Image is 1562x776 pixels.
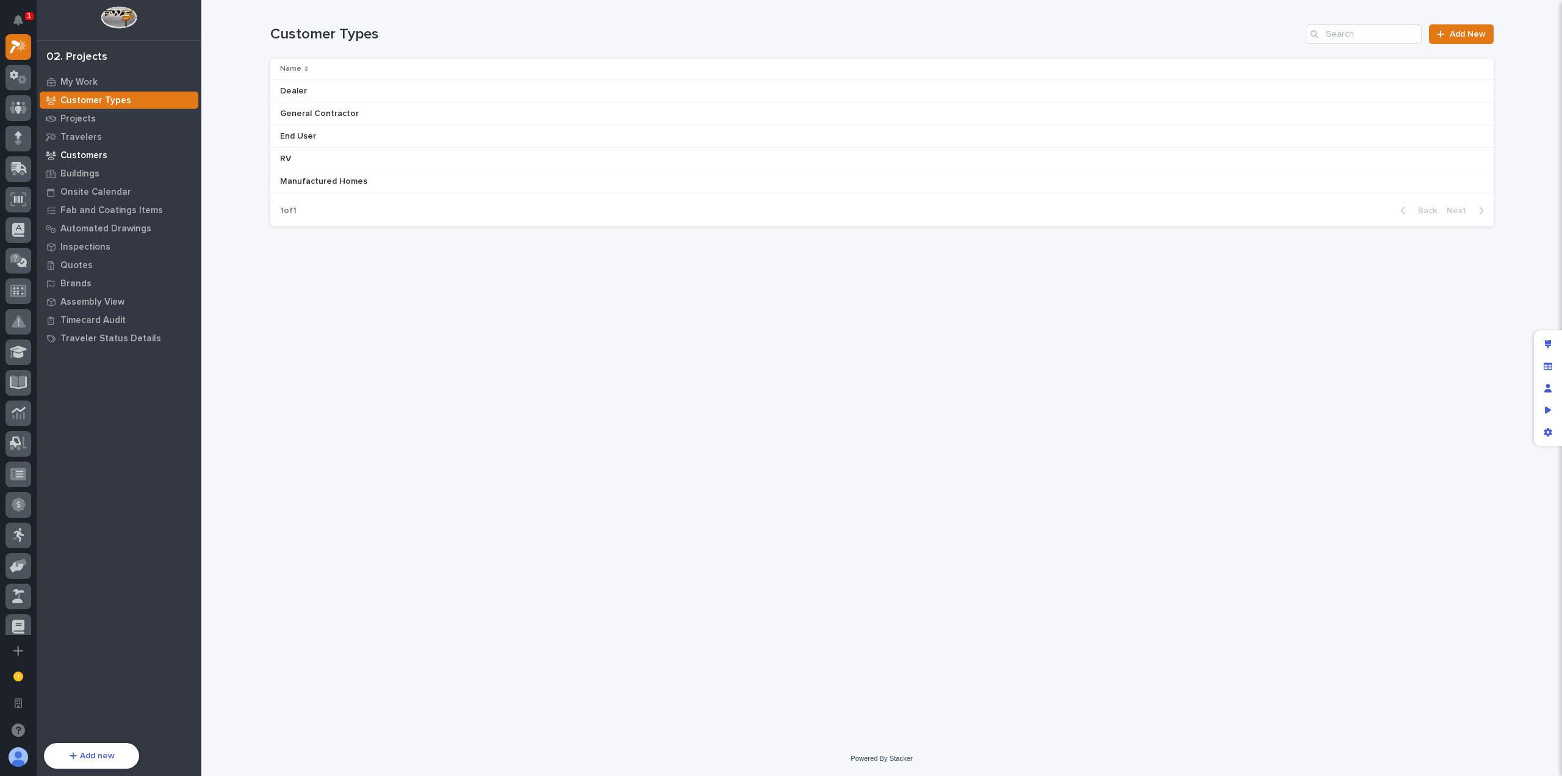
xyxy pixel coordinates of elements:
[12,197,22,207] div: 📖
[280,106,361,119] p: General Contractor
[37,73,201,91] a: My Work
[37,219,201,238] a: Automated Drawings
[1391,205,1442,216] button: Back
[37,256,201,274] a: Quotes
[7,191,71,213] a: 📖Help Docs
[86,225,148,235] a: Powered byPylon
[1537,333,1559,355] div: Edit layout
[60,297,124,308] p: Assembly View
[270,26,1301,43] h1: Customer Types
[5,638,31,664] button: Add a new app...
[121,226,148,235] span: Pylon
[60,278,92,289] p: Brands
[101,6,137,29] img: Workspace Logo
[12,12,37,36] img: Stacker
[60,132,102,143] p: Travelers
[41,136,200,148] div: Start new chat
[41,148,171,158] div: We're offline, we will be back soon!
[270,148,1494,170] tr: RVRV
[46,51,107,64] div: 02. Projects
[12,136,34,158] img: 1736555164131-43832dd5-751b-4058-ba23-39d91318e5a0
[37,238,201,256] a: Inspections
[60,260,93,271] p: Quotes
[1537,399,1559,421] div: Preview as
[12,48,222,68] p: Welcome 👋
[1450,30,1486,38] span: Add New
[60,150,107,161] p: Customers
[270,80,1494,103] tr: DealerDealer
[270,125,1494,148] tr: End UserEnd User
[60,205,163,216] p: Fab and Coatings Items
[60,333,161,344] p: Traveler Status Details
[37,274,201,292] a: Brands
[280,151,293,164] p: RV
[60,187,131,198] p: Onsite Calendar
[207,139,222,154] button: Start new chat
[15,15,31,34] div: Notifications1
[37,311,201,329] a: Timecard Audit
[60,242,110,253] p: Inspections
[280,174,370,187] p: Manufactured Homes
[60,114,96,125] p: Projects
[60,315,126,326] p: Timecard Audit
[37,128,201,146] a: Travelers
[60,95,131,106] p: Customer Types
[24,196,67,208] span: Help Docs
[5,7,31,33] button: Notifications
[1411,205,1437,216] span: Back
[60,169,99,179] p: Buildings
[270,196,306,226] p: 1 of 1
[37,329,201,347] a: Traveler Status Details
[851,755,912,762] a: Powered By Stacker
[280,62,301,76] p: Name
[5,744,31,770] button: users-avatar
[280,129,319,142] p: End User
[60,77,98,88] p: My Work
[1306,24,1422,44] input: Search
[1442,205,1494,216] button: Next
[1447,205,1474,216] span: Next
[37,201,201,219] a: Fab and Coatings Items
[5,717,31,743] button: Open support chat
[37,164,201,183] a: Buildings
[1537,377,1559,399] div: Manage users
[37,91,201,109] a: Customer Types
[1537,355,1559,377] div: Manage fields and data
[5,691,31,716] button: Open workspace settings
[1429,24,1493,44] a: Add New
[27,12,31,20] p: 1
[37,183,201,201] a: Onsite Calendar
[270,170,1494,193] tr: Manufactured HomesManufactured Homes
[280,84,309,96] p: Dealer
[44,743,139,769] button: Add new
[37,146,201,164] a: Customers
[12,68,222,87] p: How can we help?
[37,292,201,311] a: Assembly View
[270,103,1494,125] tr: General ContractorGeneral Contractor
[37,109,201,128] a: Projects
[60,223,151,234] p: Automated Drawings
[1537,421,1559,443] div: App settings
